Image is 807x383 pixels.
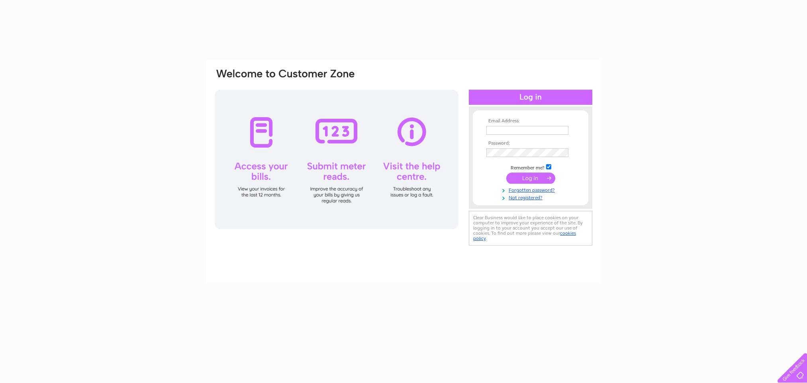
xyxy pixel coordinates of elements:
[486,186,577,193] a: Forgotten password?
[484,141,577,146] th: Password:
[469,211,592,246] div: Clear Business would like to place cookies on your computer to improve your experience of the sit...
[484,118,577,124] th: Email Address:
[486,193,577,201] a: Not registered?
[484,163,577,171] td: Remember me?
[473,230,576,241] a: cookies policy
[506,173,555,184] input: Submit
